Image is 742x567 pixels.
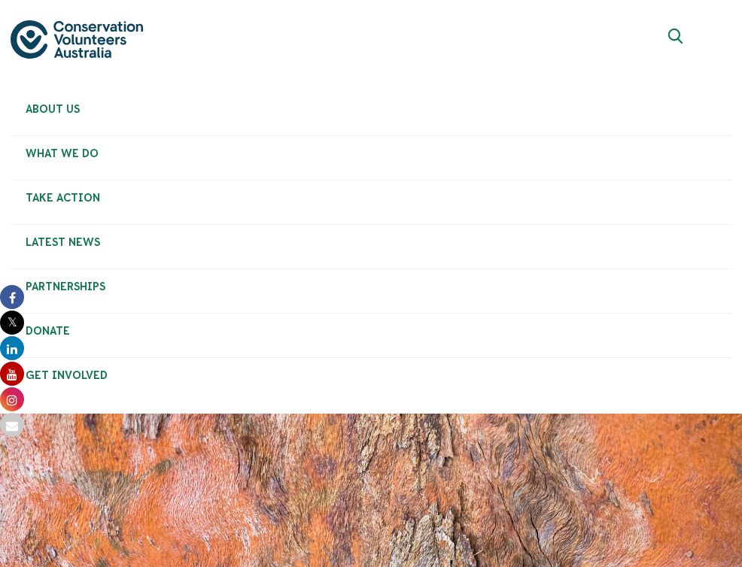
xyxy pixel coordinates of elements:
[26,280,716,293] span: Partnerships
[26,103,716,115] span: About Us
[11,358,731,393] a: Get Involved
[26,192,716,204] span: Take Action
[26,325,716,337] span: Donate
[26,147,716,159] span: What We Do
[26,236,716,248] span: Latest News
[668,29,687,53] span: Expand search box
[11,136,731,180] li: What We Do
[11,180,731,225] li: Take Action
[11,92,731,136] li: About Us
[11,20,143,59] img: logo.svg
[659,23,695,59] button: Expand search box Close search box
